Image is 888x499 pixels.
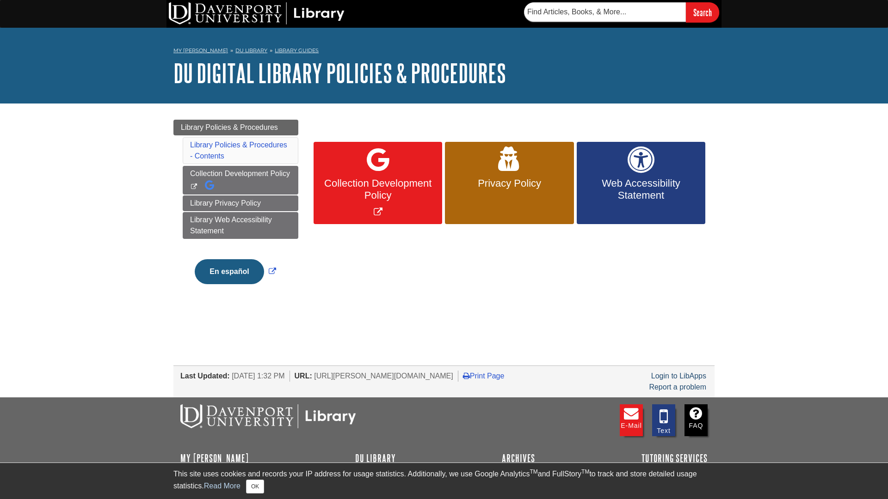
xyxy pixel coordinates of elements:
a: Archives [502,453,535,464]
a: DU Library [235,47,267,54]
input: Search [686,2,719,22]
a: Web Accessibility Statement [577,142,705,225]
span: Web Accessibility Statement [584,177,698,201]
button: Close [246,480,264,493]
sup: TM [581,469,589,475]
img: DU Libraries [180,404,356,428]
sup: TM [530,469,537,475]
a: Collection Development Policy [183,166,298,195]
a: Text [652,404,675,436]
span: Privacy Policy [452,177,567,189]
a: Library Web Accessibility Statement [183,212,298,239]
div: This site uses cookies and records your IP address for usage statistics. Additionally, we use Goo... [173,469,715,493]
a: Privacy Policy [445,142,573,225]
a: Login to LibApps [651,372,706,380]
nav: breadcrumb [173,44,715,59]
a: Print Page [463,372,505,380]
button: En español [195,259,264,284]
span: Collection Development Policy [321,177,435,201]
h1: DU Digital Library Policies & Procedures [173,59,715,87]
span: Library Policies & Procedures [181,123,278,131]
a: Report a problem [649,383,706,391]
a: Library Policies & Procedures [173,120,298,135]
span: [DATE] 1:32 PM [232,372,284,380]
a: Link opens in new window [192,268,278,275]
i: This link opens in a new window [190,184,198,190]
a: DU Library [355,453,396,464]
form: Searches DU Library's articles, books, and more [524,2,719,22]
a: Read More [204,482,240,490]
a: FAQ [684,404,708,436]
span: URL: [295,372,312,380]
input: Find Articles, Books, & More... [524,2,686,22]
a: E-mail [620,404,643,436]
img: DU Library [169,2,345,24]
span: [URL][PERSON_NAME][DOMAIN_NAME] [314,372,453,380]
a: Library Guides [275,47,319,54]
div: Guide Pages [173,120,298,300]
a: Link opens in new window [314,142,442,225]
i: Print Page [463,372,470,379]
a: Library Privacy Policy [183,195,298,211]
a: Library Policies & Procedures - Contents [190,141,287,160]
a: My [PERSON_NAME] [180,453,249,464]
a: My [PERSON_NAME] [173,47,228,55]
a: Tutoring Services [641,453,708,464]
span: Last Updated: [180,372,230,380]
